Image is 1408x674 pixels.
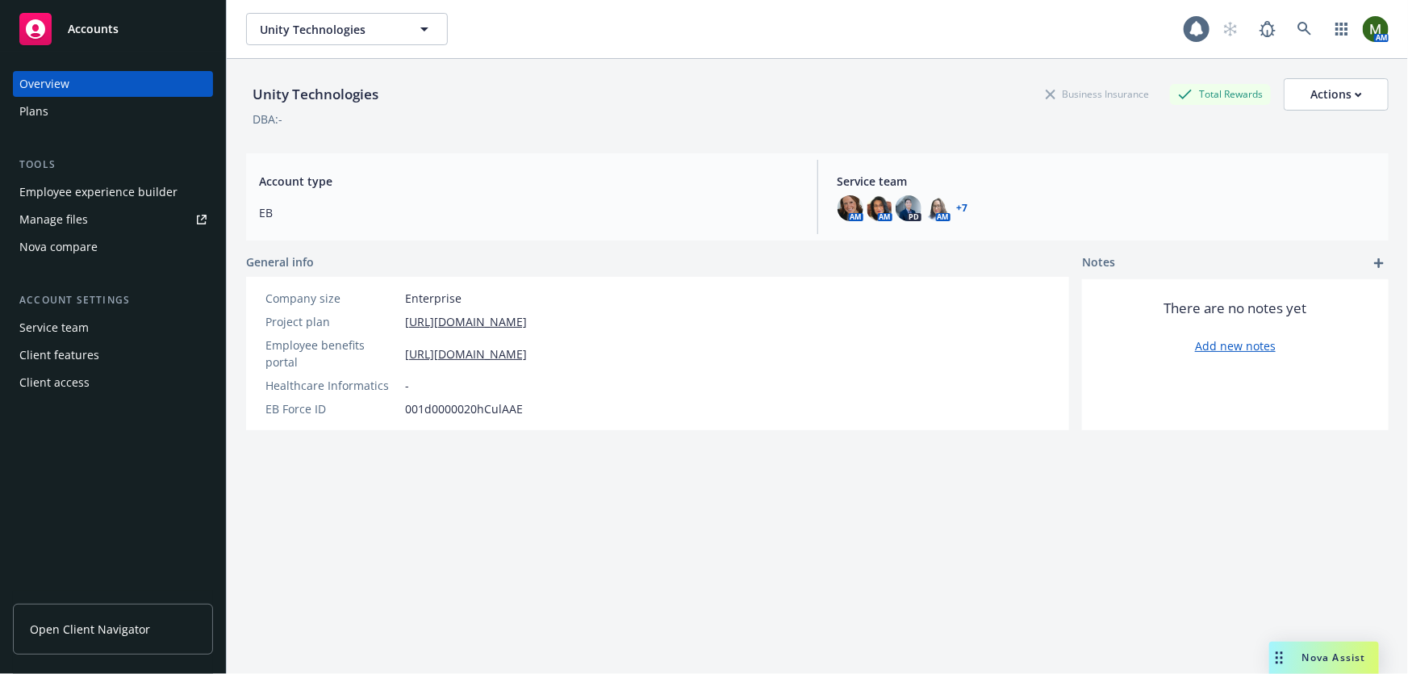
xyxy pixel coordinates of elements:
[867,195,892,221] img: photo
[13,342,213,368] a: Client features
[1082,253,1115,273] span: Notes
[246,253,314,270] span: General info
[13,179,213,205] a: Employee experience builder
[13,6,213,52] a: Accounts
[265,400,399,417] div: EB Force ID
[1289,13,1321,45] a: Search
[13,71,213,97] a: Overview
[19,342,99,368] div: Client features
[19,71,69,97] div: Overview
[13,157,213,173] div: Tools
[265,377,399,394] div: Healthcare Informatics
[265,337,399,370] div: Employee benefits portal
[405,377,409,394] span: -
[1310,79,1362,110] div: Actions
[19,179,178,205] div: Employee experience builder
[13,207,213,232] a: Manage files
[68,23,119,36] span: Accounts
[13,98,213,124] a: Plans
[13,315,213,341] a: Service team
[246,84,385,105] div: Unity Technologies
[405,290,462,307] span: Enterprise
[838,173,1377,190] span: Service team
[259,173,798,190] span: Account type
[405,345,527,362] a: [URL][DOMAIN_NAME]
[1326,13,1358,45] a: Switch app
[265,290,399,307] div: Company size
[1369,253,1389,273] a: add
[896,195,921,221] img: photo
[1251,13,1284,45] a: Report a Bug
[1269,642,1289,674] div: Drag to move
[19,370,90,396] div: Client access
[253,111,282,128] div: DBA: -
[1038,84,1157,104] div: Business Insurance
[30,621,150,638] span: Open Client Navigator
[1170,84,1271,104] div: Total Rewards
[13,234,213,260] a: Nova compare
[1214,13,1247,45] a: Start snowing
[1302,651,1366,664] span: Nova Assist
[925,195,951,221] img: photo
[1363,16,1389,42] img: photo
[957,203,968,213] a: +7
[13,292,213,308] div: Account settings
[259,204,798,221] span: EB
[405,400,523,417] span: 001d0000020hCulAAE
[260,21,399,38] span: Unity Technologies
[13,370,213,396] a: Client access
[1284,78,1389,111] button: Actions
[19,234,98,260] div: Nova compare
[1269,642,1379,674] button: Nova Assist
[265,313,399,330] div: Project plan
[1164,299,1307,318] span: There are no notes yet
[1195,337,1276,354] a: Add new notes
[19,207,88,232] div: Manage files
[838,195,863,221] img: photo
[246,13,448,45] button: Unity Technologies
[19,315,89,341] div: Service team
[405,313,527,330] a: [URL][DOMAIN_NAME]
[19,98,48,124] div: Plans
